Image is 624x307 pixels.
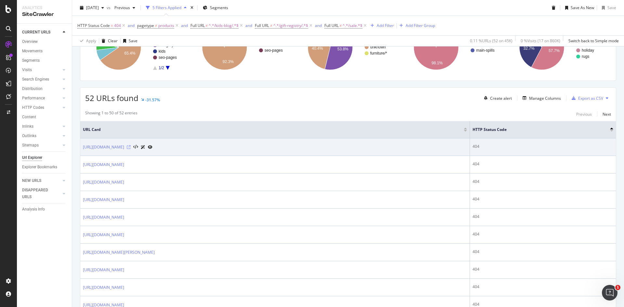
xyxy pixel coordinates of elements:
svg: A chart. [85,19,187,76]
iframe: Intercom live chat [602,285,617,301]
div: Save [607,5,616,10]
a: Content [22,114,67,121]
button: 5 Filters Applied [143,3,189,13]
span: 52 URLs found [85,93,138,103]
a: Distribution [22,85,61,92]
div: 0.11 % URLs ( 52 on 45K ) [470,38,513,44]
text: seo-pages [159,55,177,60]
button: Previous [112,3,138,13]
text: holiday [582,48,594,53]
button: Previous [576,110,592,118]
div: Content [22,114,36,121]
button: Save [121,36,137,46]
button: Save [599,3,616,13]
div: and [128,23,135,28]
div: Save [129,38,137,44]
span: ^.*/kids-blog/.*$ [209,21,239,30]
text: seo-pages [265,48,283,53]
div: 404 [473,179,613,185]
a: Movements [22,48,67,55]
button: Export as CSV [569,93,603,103]
span: vs [107,5,112,10]
a: [URL][DOMAIN_NAME][PERSON_NAME] [83,249,155,256]
div: and [181,23,188,28]
span: 2025 Sep. 3rd [86,5,99,10]
div: 5 Filters Applied [152,5,181,10]
span: Full URL [324,23,339,28]
a: Explorer Bookmarks [22,164,67,171]
span: HTTP Status Code [473,127,600,133]
text: 65.4% [124,51,136,56]
svg: A chart. [297,19,398,76]
div: Apply [86,38,96,44]
div: Clear [108,38,118,44]
div: Analytics [22,5,67,11]
text: 57.7% [549,48,560,53]
div: Performance [22,95,45,102]
div: SiteCrawler [22,11,67,18]
a: Analysis Info [22,206,67,213]
button: Segments [200,3,231,13]
text: furniture/* [370,51,387,56]
button: Create alert [481,93,512,103]
button: and [128,22,135,29]
div: Search Engines [22,76,49,83]
a: Url Explorer [22,154,67,161]
div: Sitemaps [22,142,39,149]
text: christmas [582,42,598,46]
div: Overview [22,38,38,45]
div: and [315,23,322,28]
span: ≠ [270,23,272,28]
a: HTTP Codes [22,104,61,111]
div: -31.57% [145,97,160,103]
a: Inlinks [22,123,61,130]
div: Create alert [490,96,512,101]
a: AI Url Details [141,144,145,150]
a: [URL][DOMAIN_NAME] [83,267,124,273]
div: 404 [473,266,613,272]
text: 98.1% [432,61,443,65]
div: Add Filter Group [406,23,435,28]
button: [DATE] [77,3,107,13]
button: Apply [77,36,96,46]
div: 404 [473,161,613,167]
svg: A chart. [508,19,610,76]
div: Next [603,111,611,117]
text: main-spills [476,48,495,53]
span: 1 [615,285,620,290]
div: 404 [473,249,613,255]
div: 404 [473,196,613,202]
a: [URL][DOMAIN_NAME] [83,284,124,291]
div: Save As New [571,5,594,10]
div: Add Filter [377,23,394,28]
a: [URL][DOMAIN_NAME] [83,197,124,203]
span: Segments [210,5,228,10]
div: Outlinks [22,133,36,139]
button: View HTML Source [133,145,138,149]
text: rugs [582,54,589,59]
span: = [111,23,113,28]
div: 0 % Visits ( 17 on 860K ) [521,38,560,44]
div: HTTP Codes [22,104,44,111]
div: Movements [22,48,43,55]
span: pagetype [137,23,154,28]
span: HTTP Status Code [77,23,110,28]
span: Full URL [190,23,205,28]
span: ≠ [340,23,342,28]
text: kids [159,49,165,54]
text: category [159,43,174,47]
svg: A chart. [403,19,504,76]
div: Explorer Bookmarks [22,164,57,171]
div: Manage Columns [529,96,561,101]
text: unknown [265,42,280,46]
a: Search Engines [22,76,61,83]
div: CURRENT URLS [22,29,50,36]
a: CURRENT URLS [22,29,61,36]
div: DISAPPEARED URLS [22,187,55,200]
div: Export as CSV [578,96,603,101]
svg: A chart. [191,19,293,76]
div: and [245,23,252,28]
button: and [315,22,322,29]
div: Segments [22,57,40,64]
